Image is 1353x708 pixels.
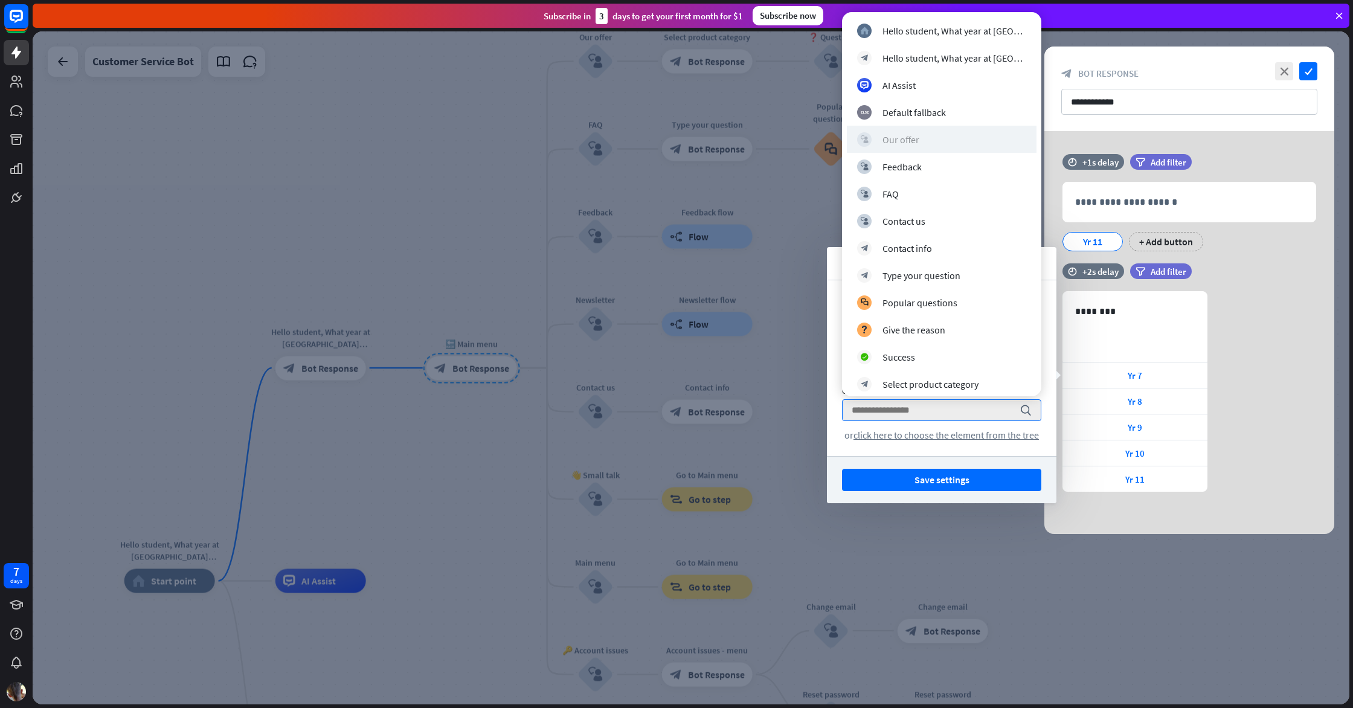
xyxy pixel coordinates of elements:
span: Add filter [1151,266,1186,277]
i: time [1068,267,1077,275]
div: 7 [13,566,19,577]
div: Select product category [882,378,979,390]
div: Feedback [882,161,922,173]
i: block_bot_response [861,244,869,252]
i: block_faq [861,298,869,306]
i: block_bot_response [861,54,869,62]
i: block_bot_response [861,380,869,388]
a: 7 days [4,563,29,588]
i: time [1068,158,1077,166]
i: filter [1136,158,1145,167]
i: block_bot_response [861,271,869,279]
div: Contact us [882,215,925,227]
div: Give the reason [882,324,945,336]
i: block_fallback [861,108,869,116]
div: 3 [596,8,608,24]
div: Contact info [882,242,932,254]
span: click here to choose the element from the tree [853,429,1039,441]
div: Our offer [882,134,919,146]
div: FAQ [882,188,899,200]
i: block_success [860,353,869,361]
div: Yr 11 [1073,233,1113,251]
i: block_user_input [861,217,869,225]
div: +1s delay [1082,156,1119,168]
i: block_user_input [861,135,869,143]
div: days [10,577,22,585]
div: Type your question [882,269,960,282]
i: home_2 [861,27,869,34]
i: block_user_input [861,163,869,170]
div: Default fallback [882,106,946,118]
div: Success [882,351,915,363]
i: block_question [861,326,868,333]
i: block_bot_response [1061,68,1072,79]
div: +2s delay [1082,266,1119,277]
div: Popular questions [882,297,957,309]
div: Hello student, What year at Macarthur Anglican are you in? [882,25,1026,37]
i: check [1299,62,1317,80]
span: Yr 11 [1125,474,1145,485]
span: Yr 7 [1128,370,1142,381]
div: Hello student, What year at Macarthur Anglican are you in? [882,52,1026,64]
div: AI Assist [882,79,916,91]
i: filter [1136,267,1145,276]
i: close [1275,62,1293,80]
button: Open LiveChat chat widget [10,5,46,41]
div: or [842,429,1041,441]
i: search [1020,404,1032,416]
span: Bot Response [1078,68,1139,79]
span: Yr 9 [1128,422,1142,433]
div: Go to [842,385,1041,396]
span: Add filter [1151,156,1186,168]
i: block_user_input [861,190,869,198]
div: Subscribe now [753,6,823,25]
div: Subscribe in days to get your first month for $1 [544,8,743,24]
button: Save settings [842,469,1041,491]
span: Yr 10 [1125,448,1145,459]
div: + Add button [1129,232,1203,251]
span: Yr 8 [1128,396,1142,407]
